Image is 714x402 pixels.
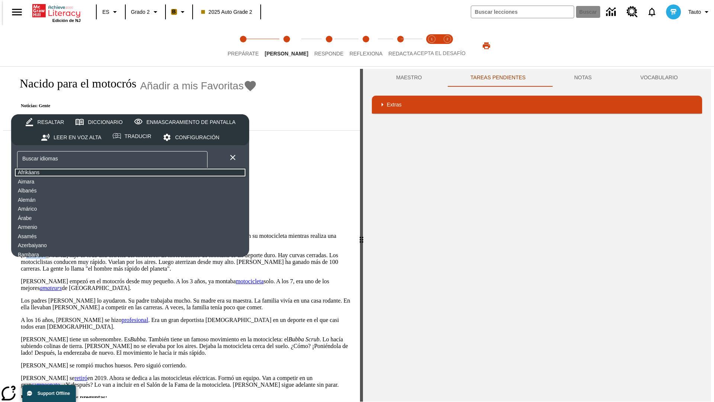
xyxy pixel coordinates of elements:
p: [PERSON_NAME] tiene un sobrenombre. Es . También tiene un famoso movimiento en la motocicleta: el... [21,336,351,356]
span: [PERSON_NAME] [265,51,308,57]
button: NOTAS [550,69,616,87]
div: Bambara [18,250,39,259]
text: 2 [446,37,448,41]
a: retiró [74,375,87,381]
button: Asamés [14,232,246,241]
button: Albanés [14,186,246,195]
div: Pulsa la tecla de intro o la barra espaciadora y luego presiona las flechas de derecha e izquierd... [360,69,363,402]
button: Azerbaiyano [14,241,246,250]
button: Imprimir [475,39,498,52]
span: Responde [314,51,344,57]
div: activity [363,69,711,402]
div: reading [3,69,360,398]
p: [PERSON_NAME] empezó en el motocrós desde muy pequeño. A los 3 años, ya montaba solo. A los 7, er... [21,278,351,291]
img: avatar image [666,4,681,19]
button: Acepta el desafío contesta step 2 of 2 [437,25,458,66]
div: Armenio [18,223,37,232]
input: Buscar campo [471,6,574,18]
img: translateIcon.svg [113,133,121,139]
div: Azerbaiyano [18,241,47,250]
div: Árabe [18,214,32,223]
text: 1 [431,37,432,41]
div: Instructional Panel Tabs [372,69,702,87]
div: Portada [32,3,81,23]
p: Los padres [PERSON_NAME] lo ayudaron. Su padre trabajaba mucho. Su madre era su maestra. La famil... [21,297,351,311]
button: Abrir el menú lateral [6,1,28,23]
button: Responde step 3 of 5 [308,25,350,66]
button: Maestro [372,69,446,87]
button: Borrar la búsqueda [225,150,240,165]
button: Resaltar [19,114,70,130]
button: Seleccionar estudiante [140,113,193,127]
strong: Piensa y comenta estas preguntas: [21,394,107,401]
button: Tipo de apoyo, Apoyo [106,113,141,127]
p: Noticias: Gente [12,103,257,109]
span: Prepárate [228,51,259,57]
div: Amárico [18,204,37,214]
span: Añadir a mis Favoritas [140,80,244,92]
div: Extras [372,96,702,114]
button: Armenio [14,223,246,232]
button: Lee step 2 of 5 [259,25,314,66]
button: Enmascaramiento de pantalla [128,114,241,130]
button: Alemán [14,195,246,205]
div: Aimara [18,177,34,186]
div: Resaltar [38,118,64,127]
span: Edición de NJ [52,18,81,23]
div: Diccionario [88,118,122,127]
button: Leer en voz alta [35,130,107,146]
button: Prepárate step 1 of 5 [222,25,265,66]
button: Acepta el desafío lee step 1 of 2 [421,25,443,66]
div: Asamés [18,232,37,241]
span: Support Offline [38,391,70,396]
a: campeonato [31,382,60,388]
p: [PERSON_NAME] hijo es toda una estrella del motocrós. El motociclismo de montaña es un deporte du... [21,252,351,272]
a: amateurs [40,285,62,291]
p: Extras [387,101,402,109]
em: Bubba [130,336,146,342]
button: VOCABULARIO [616,69,702,87]
span: ES [102,8,109,16]
span: 2025 Auto Grade 2 [201,8,253,16]
button: Grado: Grado 2, Elige un grado [128,5,163,19]
button: Lenguaje: ES, Selecciona un idioma [99,5,123,19]
button: Aimara [14,177,246,186]
div: Afrikáans [18,168,39,177]
div: split button [11,114,249,145]
button: Perfil/Configuración [685,5,714,19]
div: Configuración [175,133,219,142]
h1: Nacido para el motocrós [12,77,136,90]
span: Tauto [688,8,701,16]
button: TAREAS PENDIENTES [446,69,550,87]
em: Bubba Scrub [289,336,319,342]
button: Traducir [107,130,157,143]
p: [PERSON_NAME] se en 2019. Ahora se dedica a las motocicletas eléctricas. Formó un equipo. Van a c... [21,375,351,388]
button: Seleccione Lexile, 320 Lexile (Se aproxima) [18,113,102,127]
p: A los 16 años, [PERSON_NAME] se hizo . Era un gran deportista [DEMOGRAPHIC_DATA] en un deporte en... [21,317,351,330]
button: Árabe [14,214,246,223]
span: Redacta [389,51,413,57]
a: Notificaciones [642,2,662,22]
button: Añadir a mis Favoritas - Nacido para el motocrós [140,79,257,92]
a: Centro de recursos, Se abrirá en una pestaña nueva. [622,2,642,22]
div: Leer en voz alta [54,133,102,142]
div: Albanés [18,186,37,195]
a: motocicleta [236,278,264,284]
p: [PERSON_NAME] se rompió muchos huesos. Pero siguió corriendo. [21,362,351,369]
span: Reflexiona [350,51,383,57]
button: Diccionario [70,114,128,130]
div: Enmascaramiento de pantalla [147,118,236,127]
button: Redacta step 5 of 5 [383,25,419,66]
button: Amárico [14,204,246,214]
a: profesional [122,317,148,323]
button: Bambara [14,250,246,259]
span: Grado 2 [131,8,150,16]
a: Centro de información [602,2,622,22]
button: Afrikáans [14,168,246,177]
button: Boost El color de la clase es anaranjado claro. Cambiar el color de la clase. [168,5,190,19]
span: B [172,7,176,16]
button: Reflexiona step 4 of 5 [344,25,389,66]
button: Configuración [157,130,225,146]
button: Escoja un nuevo avatar [662,2,685,22]
div: Traducir [125,132,151,141]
